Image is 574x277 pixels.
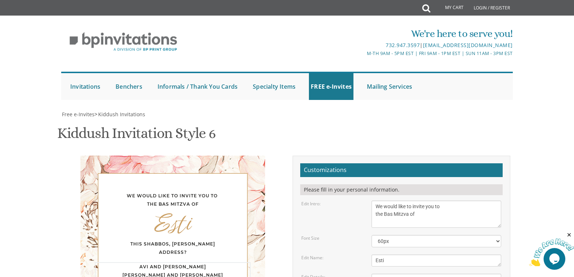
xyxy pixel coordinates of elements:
[95,192,251,209] div: We would like to invite you to the Bas Mitzva of
[95,111,145,118] span: >
[95,240,251,257] div: This Shabbos, [PERSON_NAME] address?
[95,219,251,228] div: Esti
[114,73,144,100] a: Benchers
[156,73,239,100] a: Informals / Thank You Cards
[61,111,95,118] a: Free e-Invites
[300,184,503,195] div: Please fill in your personal information.
[386,42,420,49] a: 732.947.3597
[365,73,414,100] a: Mailing Services
[68,73,102,100] a: Invitations
[301,255,323,261] label: Edit Name:
[372,255,501,266] textarea: Avigail
[529,232,574,266] iframe: chat widget
[212,26,513,41] div: We're here to serve you!
[301,235,319,241] label: Font Size
[301,201,320,207] label: Edit Intro:
[62,111,95,118] span: Free e-Invites
[212,50,513,57] div: M-Th 9am - 5pm EST | Fri 9am - 1pm EST | Sun 11am - 3pm EST
[251,73,297,100] a: Specialty Items
[423,42,513,49] a: [EMAIL_ADDRESS][DOMAIN_NAME]
[61,27,185,57] img: BP Invitation Loft
[430,1,469,15] a: My Cart
[372,201,501,228] textarea: We would like to invite you to the Kiddush of our dear daughter/granddaughter
[98,111,145,118] span: Kiddush Invitations
[309,73,353,100] a: FREE e-Invites
[212,41,513,50] div: |
[97,111,145,118] a: Kiddush Invitations
[300,163,503,177] h2: Customizations
[57,125,215,147] h1: Kiddush Invitation Style 6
